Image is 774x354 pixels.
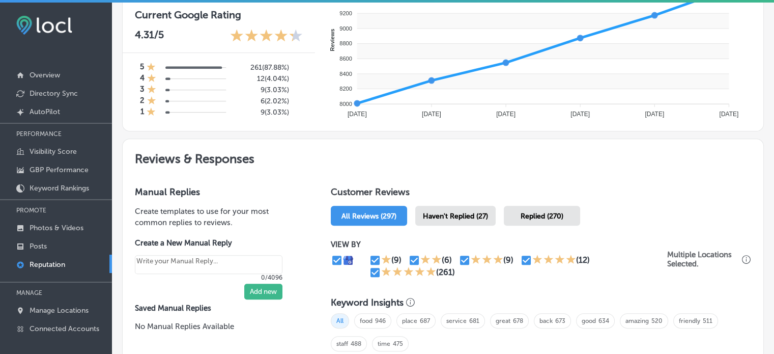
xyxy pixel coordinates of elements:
p: No Manual Replies Available [135,321,298,332]
a: 475 [393,340,403,347]
a: food [360,317,372,324]
p: Create templates to use for your most common replies to reviews. [135,206,298,228]
h2: Reviews & Responses [123,139,763,174]
tspan: 8000 [339,101,352,107]
div: (6) [442,255,452,265]
h4: 3 [140,85,145,96]
div: 1 Star [147,85,156,96]
tspan: 9200 [339,10,352,16]
div: 1 Star [381,254,391,266]
a: 511 [703,317,712,324]
span: Replied (270) [521,212,563,221]
tspan: [DATE] [570,111,590,118]
h4: 4 [140,73,145,85]
div: 4 Stars [532,254,576,266]
div: 2 Stars [420,254,442,266]
h5: 6 ( 2.02% ) [241,97,289,105]
p: Visibility Score [30,147,77,156]
button: Add new [244,284,282,299]
a: 673 [555,317,565,324]
a: time [378,340,390,347]
textarea: Create your Quick Reply [135,255,282,275]
span: All Reviews (297) [341,212,396,221]
p: Multiple Locations Selected. [667,250,739,268]
div: (12) [576,255,590,265]
tspan: [DATE] [348,111,367,118]
p: 4.31 /5 [135,29,164,44]
p: Reputation [30,260,65,269]
div: 1 Star [147,107,156,118]
tspan: 8600 [339,56,352,62]
span: All [331,313,349,329]
a: great [496,317,510,324]
div: 1 Star [147,73,156,85]
span: Haven't Replied (27) [423,212,488,221]
a: 946 [375,317,386,324]
div: 4.31 Stars [230,29,303,44]
p: VIEW BY [331,240,667,249]
label: Create a New Manual Reply [135,238,282,248]
div: (9) [391,255,402,265]
p: Directory Sync [30,89,78,98]
div: 3 Stars [471,254,503,266]
p: Keyword Rankings [30,184,89,193]
a: place [402,317,417,324]
a: 634 [598,317,609,324]
a: 681 [469,317,479,324]
text: Reviews [329,29,335,51]
tspan: 8200 [339,86,352,92]
tspan: [DATE] [496,111,515,118]
h3: Current Google Rating [135,9,303,21]
div: 1 Star [147,62,156,73]
h5: 9 ( 3.03% ) [241,108,289,117]
tspan: 8400 [339,70,352,76]
p: 0/4096 [135,274,282,281]
p: GBP Performance [30,166,89,174]
h4: 1 [140,107,144,118]
a: amazing [625,317,649,324]
p: AutoPilot [30,107,60,116]
h4: 2 [140,96,145,107]
h5: 9 ( 3.03% ) [241,86,289,94]
a: friendly [679,317,700,324]
a: service [446,317,467,324]
a: good [582,317,596,324]
h5: 261 ( 87.88% ) [241,63,289,72]
label: Saved Manual Replies [135,304,298,313]
p: Overview [30,71,60,79]
h5: 12 ( 4.04% ) [241,74,289,83]
p: Connected Accounts [30,324,99,333]
a: 678 [513,317,523,324]
a: 520 [651,317,663,324]
h1: Customer Reviews [331,186,751,202]
h3: Manual Replies [135,186,298,198]
a: back [539,317,553,324]
img: fda3e92497d09a02dc62c9cd864e3231.png [16,16,72,35]
tspan: [DATE] [719,111,738,118]
p: Photos & Videos [30,224,83,232]
a: 687 [420,317,430,324]
p: Posts [30,242,47,251]
div: (9) [503,255,513,265]
tspan: [DATE] [422,111,441,118]
div: 5 Stars [381,266,436,279]
tspan: 8800 [339,40,352,46]
tspan: [DATE] [645,111,664,118]
p: Manage Locations [30,306,89,315]
a: 488 [351,340,361,347]
div: 1 Star [147,96,156,107]
tspan: 9000 [339,25,352,32]
div: (261) [436,267,455,277]
a: staff [336,340,348,347]
h3: Keyword Insights [331,297,404,308]
h4: 5 [140,62,144,73]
